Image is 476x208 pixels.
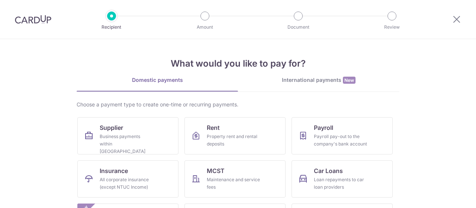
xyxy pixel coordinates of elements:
[314,166,343,175] span: Car Loans
[84,23,139,31] p: Recipient
[207,176,260,191] div: Maintenance and service fees
[100,166,128,175] span: Insurance
[314,123,333,132] span: Payroll
[100,133,153,155] div: Business payments within [GEOGRAPHIC_DATA]
[207,133,260,148] div: Property rent and rental deposits
[343,77,356,84] span: New
[292,160,393,198] a: Car LoansLoan repayments to car loan providers
[77,57,399,70] h4: What would you like to pay for?
[184,160,286,198] a: MCSTMaintenance and service fees
[77,117,178,154] a: SupplierBusiness payments within [GEOGRAPHIC_DATA]
[15,15,51,24] img: CardUp
[292,117,393,154] a: PayrollPayroll pay-out to the company's bank account
[207,166,225,175] span: MCST
[184,117,286,154] a: RentProperty rent and rental deposits
[77,76,238,84] div: Domestic payments
[314,133,367,148] div: Payroll pay-out to the company's bank account
[77,101,399,108] div: Choose a payment type to create one-time or recurring payments.
[238,76,399,84] div: International payments
[177,23,232,31] p: Amount
[207,123,220,132] span: Rent
[314,176,367,191] div: Loan repayments to car loan providers
[271,23,326,31] p: Document
[100,176,153,191] div: All corporate insurance (except NTUC Income)
[100,123,123,132] span: Supplier
[364,23,419,31] p: Review
[77,160,178,198] a: InsuranceAll corporate insurance (except NTUC Income)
